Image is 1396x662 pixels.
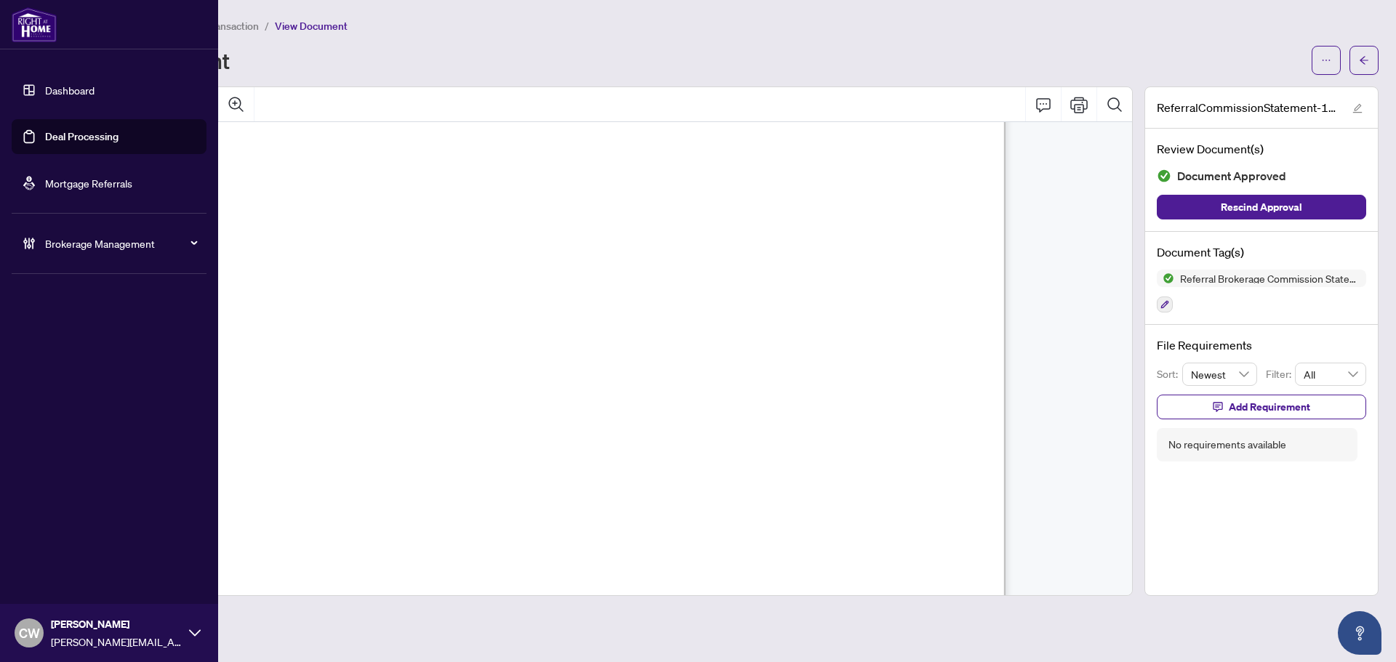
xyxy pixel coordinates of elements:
[1359,55,1369,65] span: arrow-left
[1229,395,1310,419] span: Add Requirement
[1157,366,1182,382] p: Sort:
[1157,169,1171,183] img: Document Status
[1304,363,1357,385] span: All
[1157,243,1366,261] h4: Document Tag(s)
[1157,395,1366,419] button: Add Requirement
[275,20,348,33] span: View Document
[51,616,182,632] span: [PERSON_NAME]
[45,235,196,251] span: Brokerage Management
[1168,437,1286,453] div: No requirements available
[45,84,95,97] a: Dashboard
[1157,195,1366,219] button: Rescind Approval
[1157,336,1366,354] h4: File Requirements
[12,7,57,42] img: logo
[1174,273,1366,283] span: Referral Brokerage Commission Statement
[19,623,40,643] span: CW
[1321,55,1331,65] span: ellipsis
[1352,103,1363,113] span: edit
[1157,140,1366,158] h4: Review Document(s)
[1191,363,1249,385] span: Newest
[1157,99,1339,116] span: ReferralCommissionStatement-103SLR6.pdf
[1338,611,1381,655] button: Open asap
[1157,270,1174,287] img: Status Icon
[1266,366,1295,382] p: Filter:
[1177,166,1286,186] span: Document Approved
[1221,195,1302,219] span: Rescind Approval
[45,177,132,190] a: Mortgage Referrals
[181,20,259,33] span: View Transaction
[45,130,119,143] a: Deal Processing
[51,634,182,650] span: [PERSON_NAME][EMAIL_ADDRESS][DOMAIN_NAME]
[265,17,269,34] li: /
